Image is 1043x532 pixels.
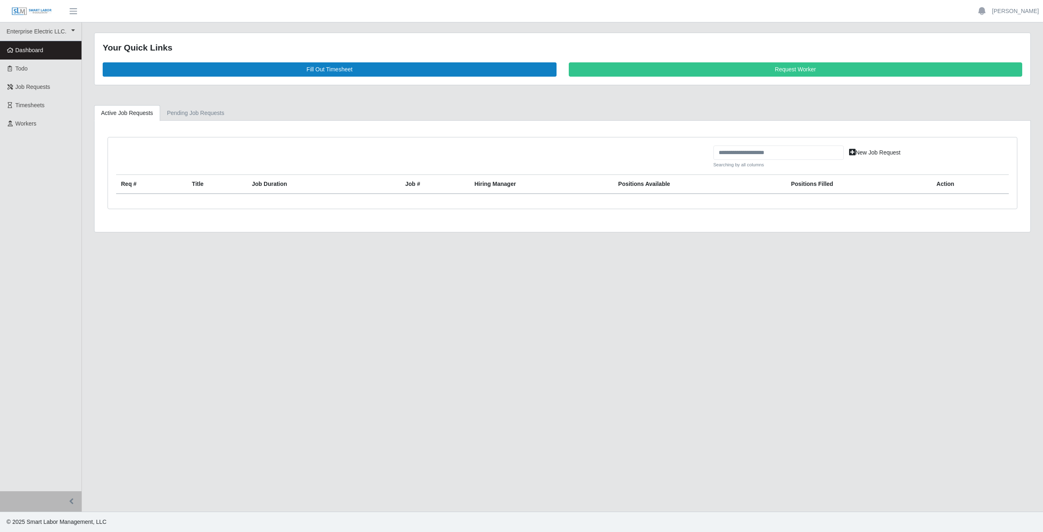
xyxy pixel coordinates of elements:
[786,175,931,194] th: Positions Filled
[7,519,106,525] span: © 2025 Smart Labor Management, LLC
[116,175,187,194] th: Req #
[11,7,52,16] img: SLM Logo
[187,175,247,194] th: Title
[15,65,28,72] span: Todo
[94,105,160,121] a: Active Job Requests
[15,102,45,108] span: Timesheets
[713,161,844,168] small: Searching by all columns
[15,47,44,53] span: Dashboard
[469,175,613,194] th: Hiring Manager
[844,146,906,160] a: New Job Request
[160,105,231,121] a: Pending Job Requests
[569,62,1023,77] a: Request Worker
[932,175,1009,194] th: Action
[400,175,470,194] th: Job #
[247,175,373,194] th: Job Duration
[15,120,37,127] span: Workers
[613,175,786,194] th: Positions Available
[15,84,51,90] span: Job Requests
[103,62,557,77] a: Fill Out Timesheet
[103,41,1022,54] div: Your Quick Links
[992,7,1039,15] a: [PERSON_NAME]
